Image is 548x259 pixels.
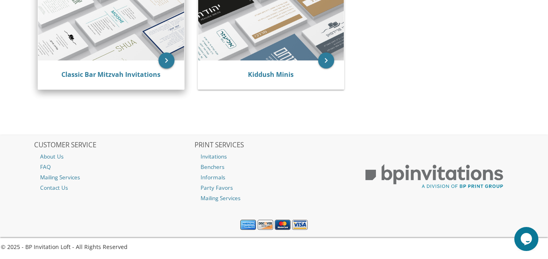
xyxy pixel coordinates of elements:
[34,141,193,149] h2: CUSTOMER SERVICE
[34,183,193,193] a: Contact Us
[195,193,354,203] a: Mailing Services
[318,52,334,68] a: keyboard_arrow_right
[61,70,160,79] a: Classic Bar Mitzvah Invitations
[158,52,175,68] a: keyboard_arrow_right
[258,220,273,230] img: Discover
[195,183,354,193] a: Party Favors
[248,70,294,79] a: Kiddush Minis
[34,151,193,162] a: About Us
[514,227,540,251] iframe: chat widget
[34,172,193,183] a: Mailing Services
[195,172,354,183] a: Informals
[195,151,354,162] a: Invitations
[240,220,256,230] img: American Express
[292,220,308,230] img: Visa
[34,162,193,172] a: FAQ
[195,162,354,172] a: Benchers
[195,141,354,149] h2: PRINT SERVICES
[355,157,514,196] img: BP Print Group
[275,220,290,230] img: MasterCard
